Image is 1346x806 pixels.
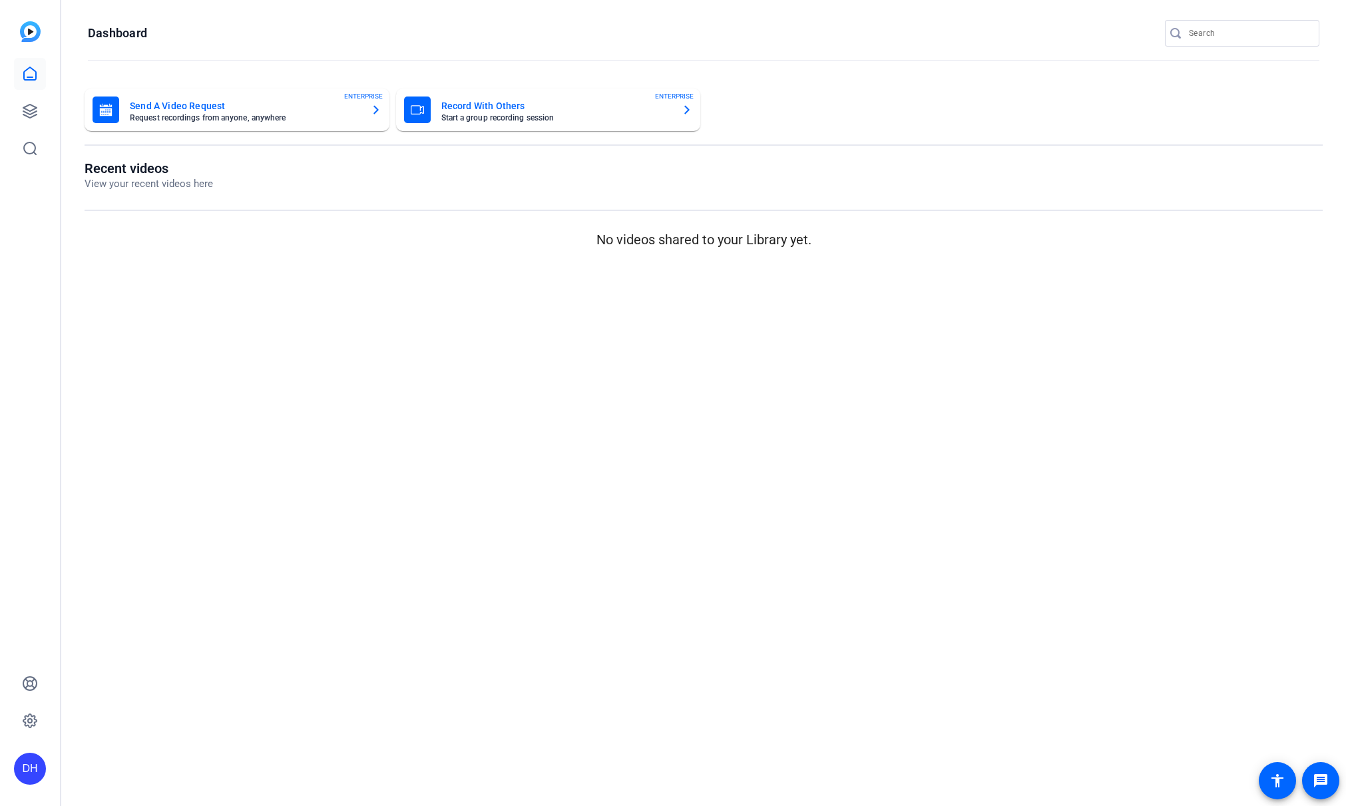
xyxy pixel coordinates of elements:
mat-icon: message [1313,773,1329,789]
span: ENTERPRISE [344,91,383,101]
mat-card-title: Record With Others [441,98,672,114]
mat-icon: accessibility [1269,773,1285,789]
mat-card-title: Send A Video Request [130,98,360,114]
p: No videos shared to your Library yet. [85,230,1323,250]
h1: Dashboard [88,25,147,41]
img: blue-gradient.svg [20,21,41,42]
input: Search [1189,25,1309,41]
mat-card-subtitle: Request recordings from anyone, anywhere [130,114,360,122]
mat-card-subtitle: Start a group recording session [441,114,672,122]
p: View your recent videos here [85,176,213,192]
h1: Recent videos [85,160,213,176]
span: ENTERPRISE [655,91,694,101]
button: Send A Video RequestRequest recordings from anyone, anywhereENTERPRISE [85,89,389,131]
div: DH [14,753,46,785]
button: Record With OthersStart a group recording sessionENTERPRISE [396,89,701,131]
